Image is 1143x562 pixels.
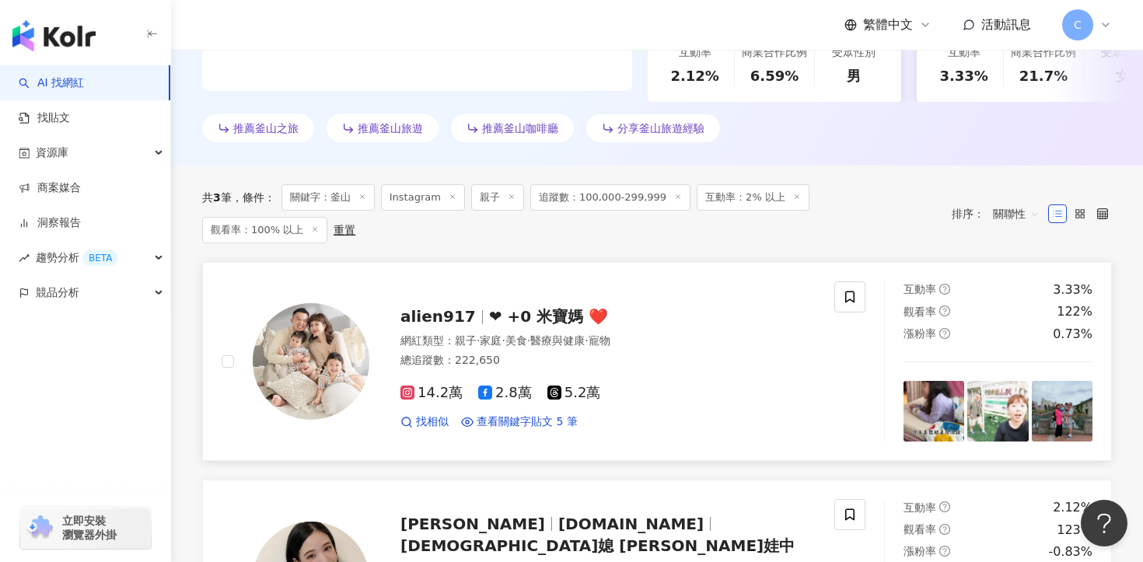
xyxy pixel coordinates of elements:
span: 推薦釜山之旅 [233,122,299,134]
span: [DEMOGRAPHIC_DATA]媳 [PERSON_NAME]娃中 [400,536,795,555]
img: post-image [1032,381,1092,442]
div: 123% [1057,522,1092,539]
div: 3.33% [939,66,987,86]
span: 漲粉率 [904,545,936,557]
div: 0.73% [1053,326,1092,343]
span: 繁體中文 [863,16,913,33]
a: 洞察報告 [19,215,81,231]
div: 共 筆 [202,191,232,204]
span: 互動率 [904,501,936,514]
span: question-circle [939,284,950,295]
div: 互動率 [679,45,711,61]
div: 男 [847,66,861,86]
iframe: Help Scout Beacon - Open [1081,500,1127,546]
span: 互動率：2% 以上 [697,184,809,211]
a: chrome extension立即安裝 瀏覽器外掛 [20,507,151,549]
span: question-circle [939,546,950,557]
span: rise [19,253,30,264]
span: Instagram [381,184,465,211]
a: searchAI 找網紅 [19,75,84,91]
div: 21.7% [1019,66,1068,86]
div: 受眾性別 [832,45,876,61]
div: 2.12% [670,66,718,86]
a: 找貼文 [19,110,70,126]
span: question-circle [939,501,950,512]
span: 2.8萬 [478,385,532,401]
div: 6.59% [750,66,799,86]
span: 活動訊息 [981,17,1031,32]
span: 關聯性 [993,201,1040,226]
span: 競品分析 [36,275,79,310]
span: ❤ +0 米寶媽 ❤️ [489,307,608,326]
div: 122% [1057,303,1092,320]
a: 商案媒合 [19,180,81,196]
span: · [585,334,588,347]
span: 觀看率 [904,305,936,318]
div: 2.12% [1053,499,1092,516]
div: -0.83% [1048,543,1092,560]
span: [PERSON_NAME] [400,515,545,533]
img: post-image [904,381,964,442]
div: 網紅類型 ： [400,333,816,349]
span: 美食 [505,334,527,347]
span: 家庭 [480,334,502,347]
span: alien917 [400,307,476,326]
span: question-circle [939,328,950,339]
div: 女 [1116,66,1130,86]
div: 3.33% [1053,281,1092,298]
span: 分享釜山旅遊經驗 [617,122,704,134]
div: 商業合作比例 [742,45,807,61]
img: chrome extension [25,515,55,540]
span: [DOMAIN_NAME] [558,515,704,533]
div: 商業合作比例 [1011,45,1076,61]
span: C [1074,16,1082,33]
a: KOL Avataralien917❤ +0 米寶媽 ❤️網紅類型：親子·家庭·美食·醫療與健康·寵物總追蹤數：222,65014.2萬2.8萬5.2萬找相似查看關鍵字貼文 5 筆互動率ques... [202,262,1112,462]
a: 查看關鍵字貼文 5 筆 [461,414,578,430]
div: BETA [82,250,118,266]
span: 漲粉率 [904,327,936,340]
img: KOL Avatar [253,303,369,420]
div: 總追蹤數 ： 222,650 [400,353,816,368]
div: 重置 [334,224,355,236]
span: 找相似 [416,414,449,430]
span: 資源庫 [36,135,68,170]
span: 條件 ： [232,191,275,204]
span: 關鍵字：釜山 [281,184,375,211]
span: question-circle [939,524,950,535]
div: 排序： [952,201,1048,226]
span: · [502,334,505,347]
span: 14.2萬 [400,385,463,401]
img: logo [12,20,96,51]
span: 立即安裝 瀏覽器外掛 [62,514,117,542]
span: 推薦釜山咖啡廳 [482,122,558,134]
span: · [527,334,530,347]
span: 5.2萬 [547,385,601,401]
img: post-image [967,381,1028,442]
a: 找相似 [400,414,449,430]
span: 追蹤數：100,000-299,999 [530,184,690,211]
span: 3 [213,191,221,204]
span: 醫療與健康 [530,334,585,347]
span: · [477,334,480,347]
div: 互動率 [948,45,980,61]
span: 趨勢分析 [36,240,118,275]
span: 親子 [455,334,477,347]
span: question-circle [939,305,950,316]
span: 查看關鍵字貼文 5 筆 [477,414,578,430]
span: 寵物 [589,334,610,347]
span: 推薦釜山旅遊 [358,122,423,134]
span: 觀看率 [904,523,936,536]
span: 互動率 [904,283,936,295]
span: 觀看率：100% 以上 [202,217,327,243]
span: 親子 [471,184,524,211]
